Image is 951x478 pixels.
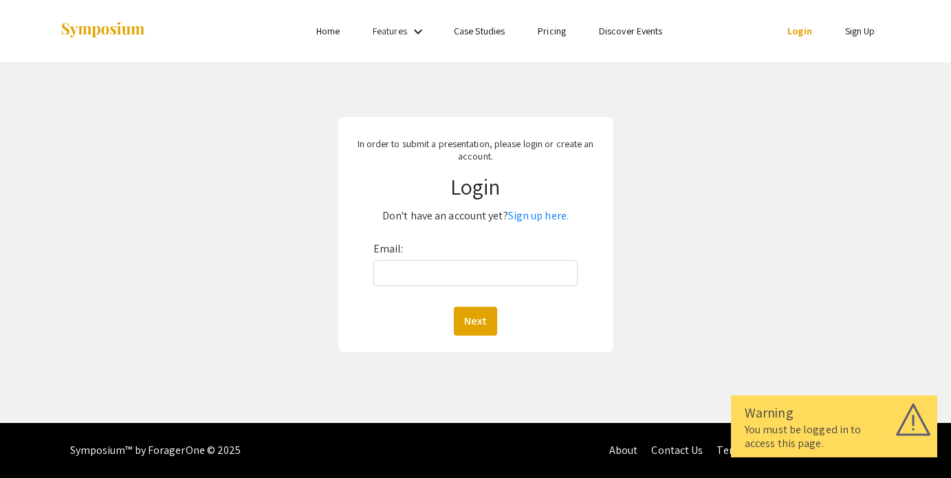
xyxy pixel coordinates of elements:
button: Next [454,307,497,336]
a: Contact Us [651,443,703,457]
a: Login [787,25,812,37]
h1: Login [347,173,603,199]
p: Don't have an account yet? [347,205,603,227]
a: Pricing [538,25,566,37]
a: Terms of Service [717,443,795,457]
a: Discover Events [599,25,663,37]
a: About [609,443,638,457]
label: Email: [373,238,404,260]
div: Warning [745,402,923,423]
a: Case Studies [454,25,505,37]
a: Features [373,25,407,37]
a: Sign Up [845,25,875,37]
img: Symposium by ForagerOne [60,21,146,40]
p: In order to submit a presentation, please login or create an account. [347,138,603,162]
div: You must be logged in to access this page. [745,423,923,450]
a: Home [316,25,340,37]
mat-icon: Expand Features list [410,23,426,40]
a: Sign up here. [508,208,569,223]
div: Symposium™ by ForagerOne © 2025 [70,423,241,478]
